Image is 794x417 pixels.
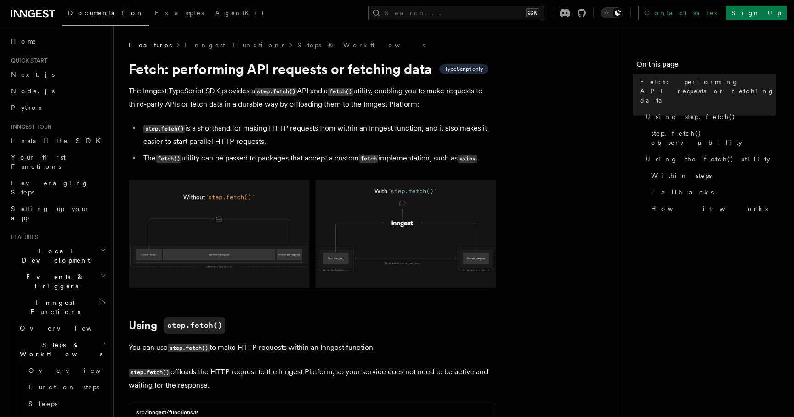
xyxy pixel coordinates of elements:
span: Install the SDK [11,137,106,144]
span: Python [11,104,45,111]
span: Local Development [7,246,100,265]
p: The Inngest TypeScript SDK provides a API and a utility, enabling you to make requests to third-p... [129,85,496,111]
li: is a shorthand for making HTTP requests from within an Inngest function, and it also makes it eas... [141,122,496,148]
a: Fallbacks [647,184,776,200]
span: Steps & Workflows [16,340,102,359]
a: How it works [647,200,776,217]
span: Documentation [68,9,144,17]
span: How it works [651,204,768,213]
a: Using the fetch() utility [642,151,776,167]
button: Steps & Workflows [16,337,108,362]
a: Within steps [647,167,776,184]
a: Install the SDK [7,132,108,149]
span: Home [11,37,37,46]
img: Using Fetch offloads the HTTP request to the Inngest Platform [129,180,496,288]
h3: src/inngest/functions.ts [136,409,199,416]
a: Function steps [25,379,108,395]
span: step.fetch() observability [651,129,776,147]
a: Overview [25,362,108,379]
h4: On this page [636,59,776,74]
a: Node.js [7,83,108,99]
span: TypeScript only [445,65,483,73]
code: fetch() [328,88,353,96]
h1: Fetch: performing API requests or fetching data [129,61,496,77]
span: Overview [20,325,114,332]
kbd: ⌘K [526,8,539,17]
span: Sleeps [28,400,57,407]
span: AgentKit [215,9,264,17]
span: Features [7,234,38,241]
code: step.fetch() [168,344,210,352]
a: Sleeps [25,395,108,412]
code: axios [458,155,477,163]
a: step.fetch() observability [647,125,776,151]
button: Inngest Functions [7,294,108,320]
span: Inngest Functions [7,298,99,316]
a: Examples [149,3,210,25]
span: Leveraging Steps [11,179,89,196]
span: Quick start [7,57,47,64]
a: Home [7,33,108,50]
p: offloads the HTTP request to the Inngest Platform, so your service does not need to be active and... [129,366,496,392]
a: Documentation [62,3,149,26]
code: step.fetch() [129,369,170,377]
a: Steps & Workflows [297,40,425,50]
a: Python [7,99,108,116]
a: Usingstep.fetch() [129,317,225,334]
span: Inngest tour [7,123,51,131]
code: fetch() [156,155,181,163]
button: Search...⌘K [368,6,544,20]
span: Within steps [651,171,712,180]
span: Overview [28,367,123,374]
span: Examples [155,9,204,17]
code: step.fetch() [255,88,297,96]
a: Leveraging Steps [7,175,108,200]
button: Toggle dark mode [601,7,623,18]
a: AgentKit [210,3,269,25]
a: Contact sales [638,6,722,20]
span: Features [129,40,172,50]
span: Your first Functions [11,154,66,170]
a: Using step.fetch() [642,109,776,125]
code: step.fetch() [143,125,185,133]
a: Sign Up [726,6,787,20]
a: Fetch: performing API requests or fetching data [636,74,776,109]
span: Events & Triggers [7,272,100,291]
li: The utility can be passed to packages that accept a custom implementation, such as . [141,152,496,165]
span: Fallbacks [651,188,714,197]
code: fetch [359,155,378,163]
a: Setting up your app [7,200,108,226]
span: Next.js [11,71,55,78]
p: You can use to make HTTP requests within an Inngest function. [129,341,496,354]
button: Local Development [7,243,108,268]
a: Overview [16,320,108,337]
span: Node.js [11,87,55,95]
a: Inngest Functions [185,40,284,50]
span: Setting up your app [11,205,90,222]
span: Using the fetch() utility [646,154,770,164]
span: Using step.fetch() [646,112,736,121]
button: Events & Triggers [7,268,108,294]
code: step.fetch() [164,317,225,334]
span: Function steps [28,383,99,391]
a: Your first Functions [7,149,108,175]
a: Next.js [7,66,108,83]
span: Fetch: performing API requests or fetching data [640,77,776,105]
